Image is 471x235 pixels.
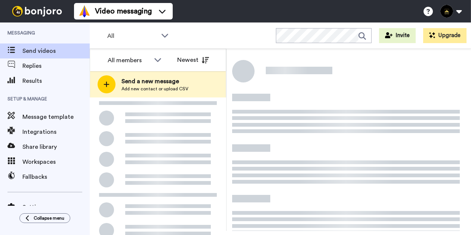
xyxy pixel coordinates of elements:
span: Add new contact or upload CSV [121,86,188,92]
span: Settings [22,203,90,212]
span: Message template [22,112,90,121]
div: All members [108,56,150,65]
span: All [107,31,157,40]
button: Invite [379,28,416,43]
img: vm-color.svg [78,5,90,17]
button: Collapse menu [19,213,70,223]
span: Send a new message [121,77,188,86]
span: Share library [22,142,90,151]
img: bj-logo-header-white.svg [9,6,65,16]
span: Send videos [22,46,90,55]
button: Newest [172,52,215,67]
span: Workspaces [22,157,90,166]
span: Integrations [22,127,90,136]
span: Video messaging [95,6,152,16]
span: Replies [22,61,90,70]
span: Collapse menu [34,215,64,221]
button: Upgrade [423,28,467,43]
span: Fallbacks [22,172,90,181]
span: Results [22,76,90,85]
